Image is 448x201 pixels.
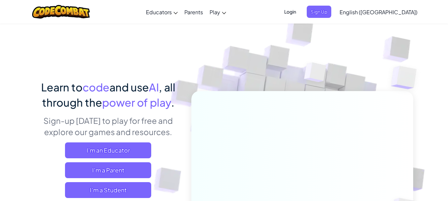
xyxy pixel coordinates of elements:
[340,9,417,16] span: English ([GEOGRAPHIC_DATA])
[149,80,159,94] span: AI
[206,3,229,21] a: Play
[65,142,151,158] a: I'm an Educator
[83,80,109,94] span: code
[109,80,149,94] span: and use
[143,3,181,21] a: Educators
[291,49,339,99] img: Overlap cubes
[65,182,151,198] button: I'm a Student
[171,96,174,109] span: .
[378,50,435,106] img: Overlap cubes
[280,6,300,18] button: Login
[102,96,171,109] span: power of play
[35,115,181,137] p: Sign-up [DATE] to play for free and explore our games and resources.
[307,6,331,18] button: Sign Up
[65,162,151,178] a: I'm a Parent
[210,9,220,16] span: Play
[32,5,90,19] img: CodeCombat logo
[181,3,206,21] a: Parents
[146,9,172,16] span: Educators
[41,80,83,94] span: Learn to
[336,3,421,21] a: English ([GEOGRAPHIC_DATA])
